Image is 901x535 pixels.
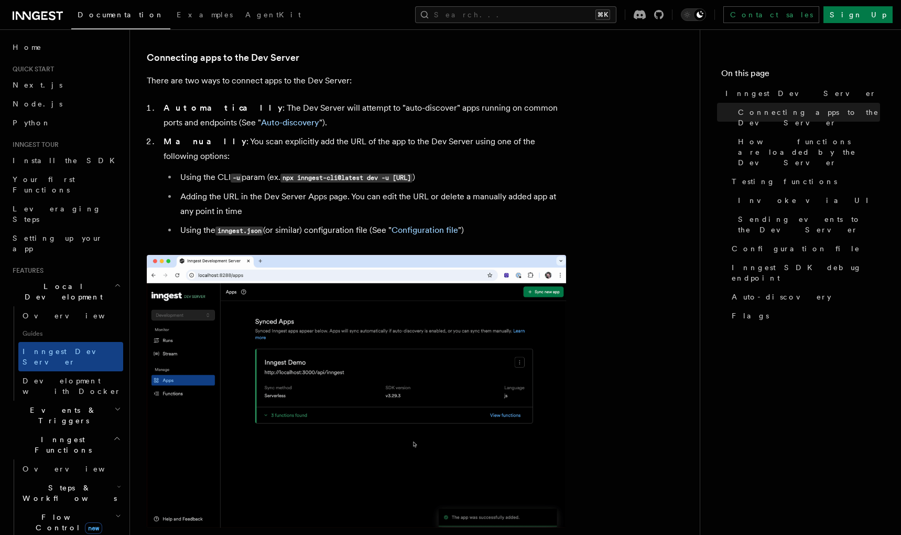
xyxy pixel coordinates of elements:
span: Python [13,119,51,127]
a: How functions are loaded by the Dev Server [734,132,880,172]
div: Local Development [8,306,123,401]
p: There are two ways to connect apps to the Dev Server: [147,73,566,88]
span: Local Development [8,281,114,302]
span: Features [8,266,44,275]
code: -u [231,174,242,183]
a: Development with Docker [18,371,123,401]
h4: On this page [721,67,880,84]
a: Testing functions [728,172,880,191]
span: Overview [23,465,131,473]
span: Next.js [13,81,62,89]
span: Flags [732,311,769,321]
strong: Automatically [164,103,283,113]
a: Connecting apps to the Dev Server [147,50,299,65]
a: Examples [170,3,239,28]
span: Flow Control [18,512,115,533]
span: Quick start [8,65,54,73]
span: Events & Triggers [8,405,114,426]
button: Toggle dark mode [681,8,706,21]
a: Python [8,113,123,132]
button: Search...⌘K [415,6,616,23]
a: AgentKit [239,3,307,28]
a: Setting up your app [8,229,123,258]
span: Documentation [78,10,164,19]
span: Auto-discovery [732,292,831,302]
span: new [85,522,102,534]
button: Steps & Workflows [18,478,123,508]
span: Home [13,42,42,52]
li: Using the (or similar) configuration file (See " ") [177,223,566,238]
span: How functions are loaded by the Dev Server [738,136,880,168]
span: Development with Docker [23,377,121,395]
a: Sending events to the Dev Server [734,210,880,239]
strong: Manually [164,136,246,146]
span: Inngest Dev Server [23,347,112,366]
span: Steps & Workflows [18,483,117,504]
span: Configuration file [732,243,860,254]
a: Connecting apps to the Dev Server [734,103,880,132]
a: Documentation [71,3,170,29]
a: Sign Up [823,6,893,23]
code: npx inngest-cli@latest dev -u [URL] [280,174,412,183]
span: Overview [23,312,131,320]
span: Connecting apps to the Dev Server [738,107,880,128]
li: Adding the URL in the Dev Server Apps page. You can edit the URL or delete a manually added app a... [177,189,566,219]
button: Inngest Functions [8,430,123,459]
span: Inngest Dev Server [725,88,876,99]
a: Auto-discovery [728,287,880,306]
li: : You scan explicitly add the URL of the app to the Dev Server using one of the following options: [160,134,566,238]
span: Inngest tour [8,141,59,149]
span: Testing functions [732,176,837,187]
span: Examples [177,10,233,19]
span: Inngest SDK debug endpoint [732,262,880,283]
span: Inngest Functions [8,434,113,455]
a: Inngest Dev Server [18,342,123,371]
a: Inngest Dev Server [721,84,880,103]
span: Setting up your app [13,234,103,253]
button: Events & Triggers [8,401,123,430]
a: Auto-discovery [261,117,319,127]
span: Install the SDK [13,156,121,165]
kbd: ⌘K [595,9,610,20]
span: AgentKit [245,10,301,19]
a: Invoke via UI [734,191,880,210]
li: Using the CLI param (ex. ) [177,170,566,185]
a: Overview [18,459,123,478]
a: Install the SDK [8,151,123,170]
span: Node.js [13,100,62,108]
a: Configuration file [728,239,880,258]
span: Your first Functions [13,175,75,194]
span: Invoke via UI [738,195,877,206]
a: Overview [18,306,123,325]
span: Guides [18,325,123,342]
a: Home [8,38,123,57]
a: Contact sales [723,6,819,23]
li: : The Dev Server will attempt to "auto-discover" apps running on common ports and endpoints (See ... [160,101,566,130]
a: Next.js [8,76,123,94]
a: Flags [728,306,880,325]
span: Sending events to the Dev Server [738,214,880,235]
img: Dev Server demo manually syncing an app [147,255,566,528]
a: Node.js [8,94,123,113]
a: Leveraging Steps [8,199,123,229]
button: Local Development [8,277,123,306]
span: Leveraging Steps [13,205,101,223]
code: inngest.json [215,227,263,236]
a: Inngest SDK debug endpoint [728,258,880,287]
a: Configuration file [392,225,458,235]
a: Your first Functions [8,170,123,199]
